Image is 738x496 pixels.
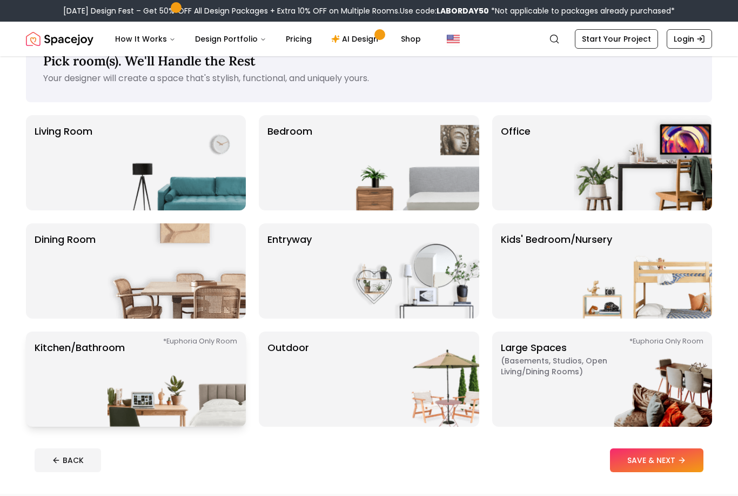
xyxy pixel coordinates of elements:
p: Large Spaces [501,340,636,418]
p: Dining Room [35,232,96,310]
img: United States [447,32,460,45]
span: *Not applicable to packages already purchased* [489,5,675,16]
button: How It Works [106,28,184,50]
img: Living Room [108,115,246,210]
img: Outdoor [341,332,479,427]
a: AI Design [323,28,390,50]
img: Kids' Bedroom/Nursery [574,223,712,319]
b: LABORDAY50 [437,5,489,16]
span: ( Basements, Studios, Open living/dining rooms ) [501,355,636,377]
a: Start Your Project [575,29,658,49]
div: [DATE] Design Fest – Get 50% OFF All Design Packages + Extra 10% OFF on Multiple Rooms. [63,5,675,16]
nav: Main [106,28,430,50]
p: Your designer will create a space that's stylish, functional, and uniquely yours. [43,72,695,85]
a: Shop [392,28,430,50]
a: Login [667,29,712,49]
span: Pick room(s). We'll Handle the Rest [43,52,256,69]
button: SAVE & NEXT [610,448,703,472]
p: Office [501,124,531,202]
img: Dining Room [108,223,246,319]
p: entryway [267,232,312,310]
p: Kitchen/Bathroom [35,340,125,418]
p: Kids' Bedroom/Nursery [501,232,612,310]
p: Living Room [35,124,92,202]
img: Large Spaces *Euphoria Only [574,332,712,427]
p: Bedroom [267,124,312,202]
img: Bedroom [341,115,479,210]
img: entryway [341,223,479,319]
a: Pricing [277,28,320,50]
nav: Global [26,22,712,56]
img: Office [574,115,712,210]
a: Spacejoy [26,28,93,50]
img: Kitchen/Bathroom *Euphoria Only [108,332,246,427]
p: Outdoor [267,340,309,418]
img: Spacejoy Logo [26,28,93,50]
button: Design Portfolio [186,28,275,50]
span: Use code: [400,5,489,16]
button: BACK [35,448,101,472]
